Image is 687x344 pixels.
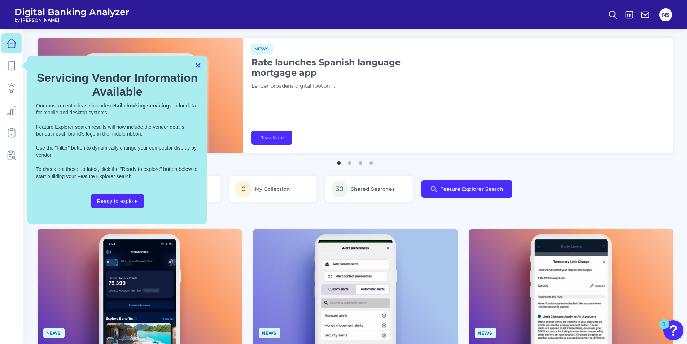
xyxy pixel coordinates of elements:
p: Use the "Filter" button to dynamically change your competitor display by vendor. [36,145,198,159]
span: Digital Banking Analyzer [14,6,130,17]
img: News - Phone (4).png [38,229,242,344]
img: bannerImg [38,38,243,153]
span: by [PERSON_NAME] [14,17,130,23]
button: 4 [368,158,375,165]
button: 1 [335,158,342,165]
span: Our most recent release includes [36,103,110,109]
button: 3 [357,158,364,165]
button: Open Resource Center, 1 new notification [663,320,683,340]
span: News [475,328,496,338]
span: Shared Searches [351,186,395,192]
h1: Rate launches Spanish language mortgage app [251,57,432,78]
p: Lender broadens digital footprint [251,82,432,90]
span: 0 [235,181,252,197]
img: News - Phone (2).png [469,229,673,344]
button: 2 [346,158,353,165]
span: 30 [331,181,348,197]
button: NS [659,8,672,21]
span: News [43,328,65,338]
a: Read More [251,131,292,145]
p: To check out these updates, click the "Ready to explore" button below to start building your Feat... [36,166,198,180]
strong: retail checking servicing [110,103,169,109]
button: Close [194,59,201,71]
h2: Servicing Vendor Information Available [36,71,198,99]
button: Ready to explore [91,194,144,208]
span: Feature Explorer Search [440,186,503,192]
span: News [259,328,280,338]
span: My Collection [255,186,290,192]
p: Feature Explorer search results will now include the vendor details beneath each brand's logo in ... [36,124,198,138]
span: News [251,44,273,54]
div: 1 [662,324,666,334]
img: Appdates - Phone.png [253,229,458,344]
